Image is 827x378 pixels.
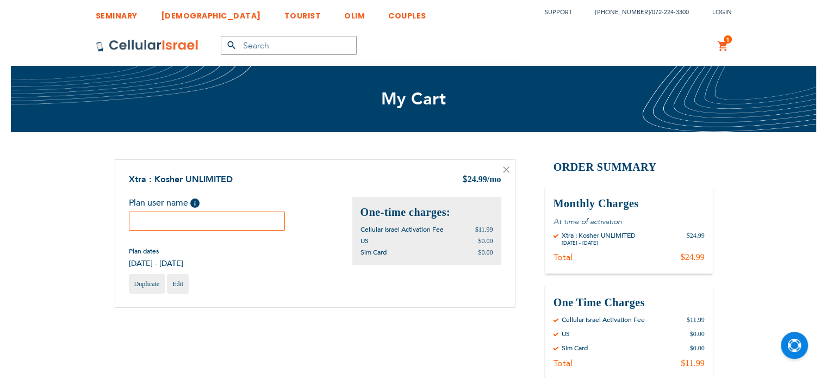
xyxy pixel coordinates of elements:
[360,237,369,245] span: US
[712,8,732,16] span: Login
[462,173,501,187] div: 24.99
[360,248,387,257] span: Sim Card
[161,3,261,23] a: [DEMOGRAPHIC_DATA]
[726,35,730,44] span: 1
[475,226,493,233] span: $11.99
[690,344,705,352] div: $0.00
[562,240,636,246] div: [DATE] - [DATE]
[129,247,183,256] span: Plan dates
[284,3,321,23] a: TOURIST
[344,3,365,23] a: OLIM
[381,88,446,110] span: My Cart
[129,173,233,185] a: Xtra : Kosher UNLIMITED
[190,199,200,208] span: Help
[585,4,689,20] li: /
[462,174,468,187] span: $
[545,8,572,16] a: Support
[129,274,165,294] a: Duplicate
[554,216,705,227] p: At time of activation
[681,252,705,263] div: $24.99
[554,358,573,369] div: Total
[562,231,636,240] div: Xtra : Kosher UNLIMITED
[554,252,573,263] div: Total
[681,358,704,369] div: $11.99
[96,39,199,52] img: Cellular Israel Logo
[690,330,705,338] div: $0.00
[129,197,188,209] span: Plan user name
[167,274,189,294] a: Edit
[96,3,138,23] a: SEMINARY
[562,330,570,338] div: US
[595,8,650,16] a: [PHONE_NUMBER]
[487,175,501,184] span: /mo
[172,280,183,288] span: Edit
[687,231,705,246] div: $24.99
[562,315,645,324] div: Cellular Israel Activation Fee
[360,225,444,234] span: Cellular Israel Activation Fee
[717,40,729,53] a: 1
[478,249,493,256] span: $0.00
[545,159,713,175] h2: Order Summary
[687,315,705,324] div: $11.99
[652,8,689,16] a: 072-224-3300
[221,36,357,55] input: Search
[129,258,183,269] span: [DATE] - [DATE]
[562,344,588,352] div: Sim Card
[360,205,493,220] h2: One-time charges:
[554,196,705,211] h3: Monthly Charges
[554,295,705,310] h3: One Time Charges
[388,3,426,23] a: COUPLES
[478,237,493,245] span: $0.00
[134,280,160,288] span: Duplicate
